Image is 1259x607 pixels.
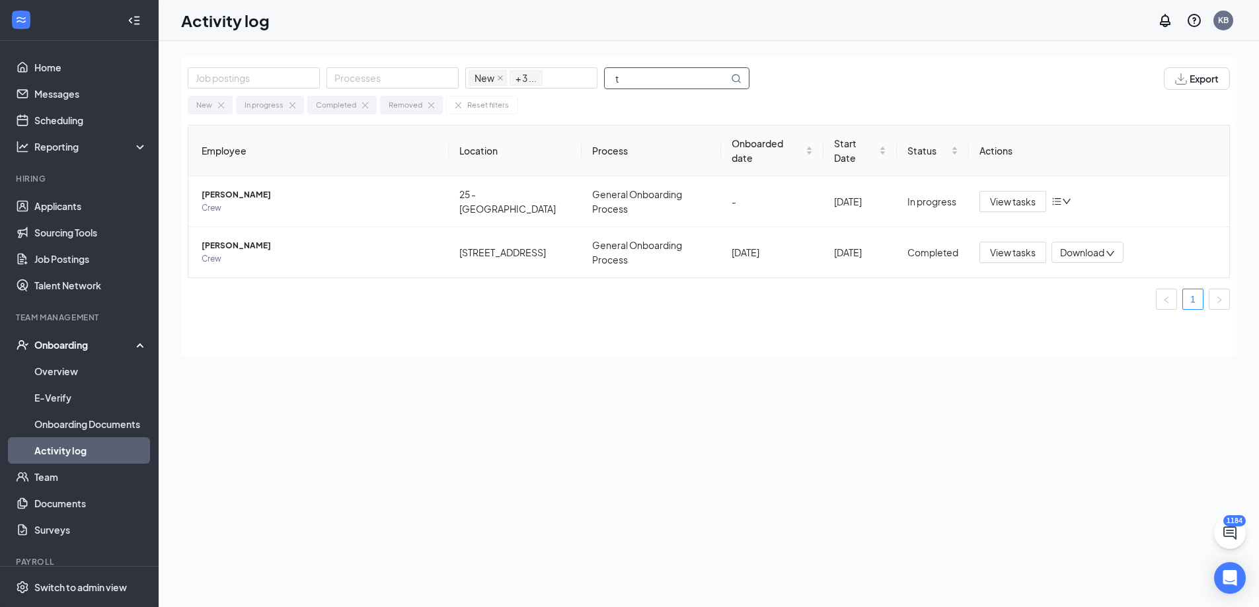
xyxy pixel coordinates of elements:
a: Team [34,464,147,490]
h1: Activity log [181,9,270,32]
span: Crew [202,201,438,215]
span: right [1215,296,1223,304]
a: Activity log [34,437,147,464]
svg: Collapse [128,14,141,27]
svg: Notifications [1157,13,1173,28]
a: Overview [34,358,147,384]
span: Export [1190,74,1219,83]
span: + 3 ... [515,71,537,85]
a: E-Verify [34,384,147,411]
span: Status [907,143,948,158]
a: Sourcing Tools [34,219,147,246]
span: [PERSON_NAME] [202,239,438,252]
span: View tasks [990,194,1036,209]
a: Scheduling [34,107,147,133]
div: In progress [907,194,958,209]
span: left [1163,296,1170,304]
th: Actions [969,125,1229,176]
a: Talent Network [34,272,147,299]
button: right [1209,289,1230,310]
svg: MagnifyingGlass [731,73,742,84]
td: 25 - [GEOGRAPHIC_DATA] [449,176,582,227]
div: [DATE] [732,245,813,260]
a: 1 [1183,289,1203,309]
li: Next Page [1209,289,1230,310]
a: Job Postings [34,246,147,272]
svg: ChatActive [1222,525,1238,541]
li: 1 [1182,289,1203,310]
span: bars [1051,196,1062,207]
div: Onboarding [34,338,136,351]
th: Employee [188,125,449,176]
td: [STREET_ADDRESS] [449,227,582,277]
li: Previous Page [1156,289,1177,310]
div: [DATE] [834,245,887,260]
span: down [1106,249,1115,258]
span: + 3 ... [510,70,543,86]
div: KB [1218,15,1229,26]
svg: Settings [16,581,29,594]
button: View tasks [979,191,1046,212]
span: Download [1060,246,1104,260]
svg: Analysis [16,140,29,153]
td: General Onboarding Process [582,227,720,277]
div: Switch to admin view [34,581,127,594]
div: Completed [907,245,958,260]
svg: QuestionInfo [1186,13,1202,28]
th: Start Date [823,125,897,176]
div: [DATE] [834,194,887,209]
td: General Onboarding Process [582,176,720,227]
button: Export [1164,67,1230,90]
div: New [196,99,212,111]
th: Status [897,125,969,176]
div: Reporting [34,140,148,153]
span: New [475,71,494,85]
div: 1184 [1223,515,1246,526]
th: Onboarded date [721,125,823,176]
span: Start Date [834,136,877,165]
a: Documents [34,490,147,517]
div: In progress [245,99,284,111]
div: - [732,194,813,209]
th: Location [449,125,582,176]
svg: WorkstreamLogo [15,13,28,26]
div: Team Management [16,312,145,323]
a: Home [34,54,147,81]
a: Messages [34,81,147,107]
a: Applicants [34,193,147,219]
button: View tasks [979,242,1046,263]
a: Surveys [34,517,147,543]
a: Onboarding Documents [34,411,147,437]
div: Completed [316,99,356,111]
div: Payroll [16,556,145,567]
div: Reset filters [467,99,509,111]
button: ChatActive [1214,517,1246,549]
div: Open Intercom Messenger [1214,562,1246,594]
span: Crew [202,252,438,266]
button: left [1156,289,1177,310]
span: View tasks [990,245,1036,260]
span: New [469,70,507,86]
span: down [1062,197,1071,206]
span: Onboarded date [732,136,803,165]
div: Removed [389,99,422,111]
span: close [497,75,504,81]
th: Process [582,125,720,176]
svg: UserCheck [16,338,29,351]
span: [PERSON_NAME] [202,188,438,201]
div: Hiring [16,173,145,184]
